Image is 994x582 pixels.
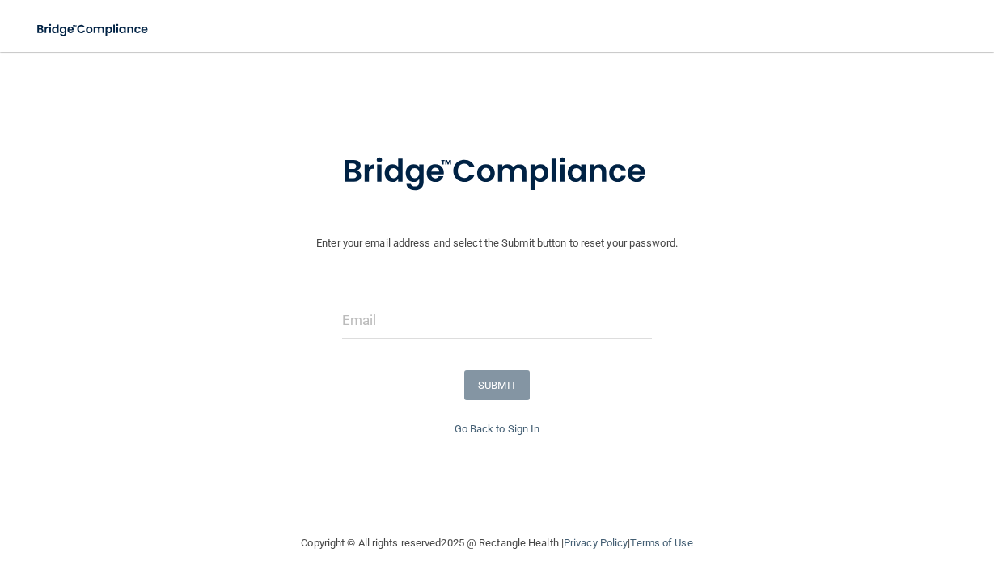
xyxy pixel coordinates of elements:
img: bridge_compliance_login_screen.278c3ca4.svg [309,130,686,214]
button: SUBMIT [464,370,530,400]
a: Privacy Policy [564,537,628,549]
div: Copyright © All rights reserved 2025 @ Rectangle Health | | [202,517,793,569]
a: Go Back to Sign In [455,423,540,435]
iframe: Drift Widget Chat Controller [714,483,975,548]
img: bridge_compliance_login_screen.278c3ca4.svg [24,13,163,46]
input: Email [342,302,652,339]
a: Terms of Use [630,537,692,549]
